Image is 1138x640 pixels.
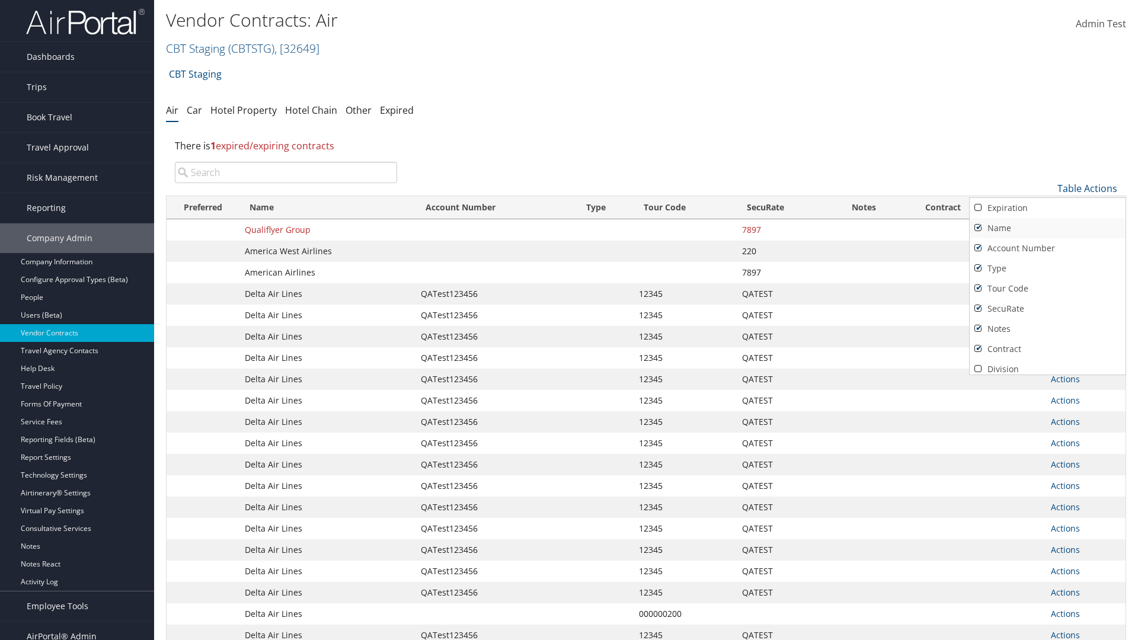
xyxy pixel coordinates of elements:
a: Contract [970,339,1126,359]
span: Employee Tools [27,591,88,621]
a: Name [970,218,1126,238]
span: Risk Management [27,163,98,193]
a: Notes [970,319,1126,339]
a: Type [970,258,1126,279]
span: Book Travel [27,103,72,132]
span: Trips [27,72,47,102]
span: Dashboards [27,42,75,72]
span: Travel Approval [27,133,89,162]
img: airportal-logo.png [26,8,145,36]
span: Reporting [27,193,66,223]
a: Tour Code [970,279,1126,299]
span: Company Admin [27,223,92,253]
a: Account Number [970,238,1126,258]
a: Division [970,359,1126,379]
a: SecuRate [970,299,1126,319]
a: Expiration [970,198,1126,218]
